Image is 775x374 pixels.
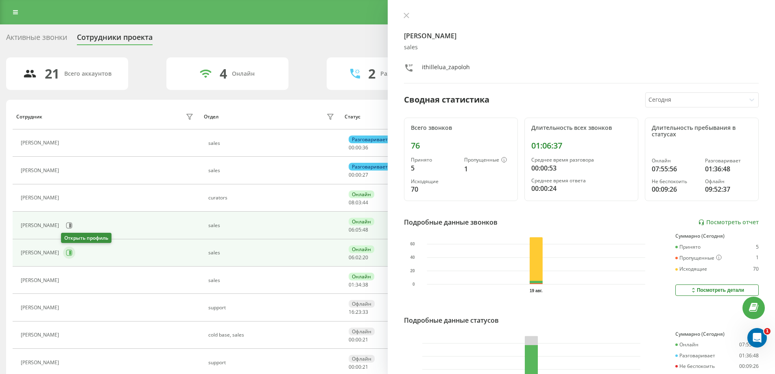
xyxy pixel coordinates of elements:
span: 33 [362,308,368,315]
div: sales [208,168,336,173]
div: Онлайн [232,70,255,77]
span: 27 [362,171,368,178]
div: : : [349,227,368,233]
div: Длительность всех звонков [531,125,631,131]
div: Всего аккаунтов [64,70,111,77]
div: 09:52:37 [705,184,752,194]
div: 00:00:53 [531,163,631,173]
span: 20 [362,254,368,261]
div: Посмотреть детали [690,287,744,293]
span: 06 [349,226,354,233]
div: sales [208,278,336,283]
div: Принято [411,157,458,163]
span: 34 [356,281,361,288]
div: curators [208,195,336,201]
text: 0 [412,282,415,287]
text: 20 [410,269,415,273]
span: 16 [349,308,354,315]
span: 1 [764,328,771,335]
div: Сотрудники проекта [77,33,153,46]
div: Открыть профиль [61,233,111,243]
div: Онлайн [349,190,374,198]
div: 07:55:56 [652,164,699,174]
span: 48 [362,226,368,233]
span: 00 [356,336,361,343]
div: [PERSON_NAME] [21,305,61,311]
div: 1 [464,164,511,174]
div: 07:55:56 [739,342,759,348]
span: 00 [349,363,354,370]
span: 00 [349,144,354,151]
div: Офлайн [349,328,375,335]
div: Офлайн [349,355,375,363]
div: Не беспокоить [675,363,715,369]
div: Разговаривает [705,158,752,164]
div: Онлайн [652,158,699,164]
div: Активные звонки [6,33,67,46]
span: 00 [349,171,354,178]
div: : : [349,200,368,206]
span: 44 [362,199,368,206]
span: 08 [349,199,354,206]
text: 60 [410,242,415,246]
div: : : [349,337,368,343]
div: Подробные данные звонков [404,217,498,227]
div: Сотрудник [16,114,42,120]
div: [PERSON_NAME] [21,195,61,201]
div: [PERSON_NAME] [21,168,61,173]
span: 21 [362,363,368,370]
div: Разговаривает [675,353,715,359]
div: Исходящие [411,179,458,184]
span: 00 [356,171,361,178]
div: 01:36:48 [705,164,752,174]
div: Среднее время разговора [531,157,631,163]
span: 03 [356,199,361,206]
div: 76 [411,141,511,151]
div: : : [349,282,368,288]
div: [PERSON_NAME] [21,360,61,365]
div: sales [208,140,336,146]
button: Посмотреть детали [675,284,759,296]
a: Посмотреть отчет [698,219,759,226]
div: Длительность пребывания в статусах [652,125,752,138]
div: 01:06:37 [531,141,631,151]
div: Разговаривают [380,70,425,77]
div: Статус [345,114,360,120]
div: : : [349,255,368,260]
div: Офлайн [705,179,752,184]
div: [PERSON_NAME] [21,250,61,256]
div: 5 [756,244,759,250]
div: : : [349,364,368,370]
div: 2 [368,66,375,81]
div: 5 [411,163,458,173]
div: 4 [220,66,227,81]
div: Пропущенные [464,157,511,164]
div: Суммарно (Сегодня) [675,233,759,239]
div: Разговаривает [349,136,391,143]
span: 05 [356,226,361,233]
div: 00:00:24 [531,184,631,193]
div: Подробные данные статусов [404,315,499,325]
div: sales [208,250,336,256]
span: 06 [349,254,354,261]
div: [PERSON_NAME] [21,140,61,146]
div: 00:09:26 [652,184,699,194]
iframe: Intercom live chat [747,328,767,348]
div: support [208,360,336,365]
div: 00:09:26 [739,363,759,369]
div: 70 [411,184,458,194]
div: : : [349,172,368,178]
div: sales [208,223,336,228]
div: Исходящие [675,266,707,272]
span: 02 [356,254,361,261]
h4: [PERSON_NAME] [404,31,759,41]
div: Не беспокоить [652,179,699,184]
div: Онлайн [675,342,699,348]
div: Офлайн [349,300,375,308]
div: 01:36:48 [739,353,759,359]
div: sales [404,44,759,51]
div: Принято [675,244,701,250]
text: 40 [410,255,415,260]
div: : : [349,145,368,151]
div: [PERSON_NAME] [21,332,61,338]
